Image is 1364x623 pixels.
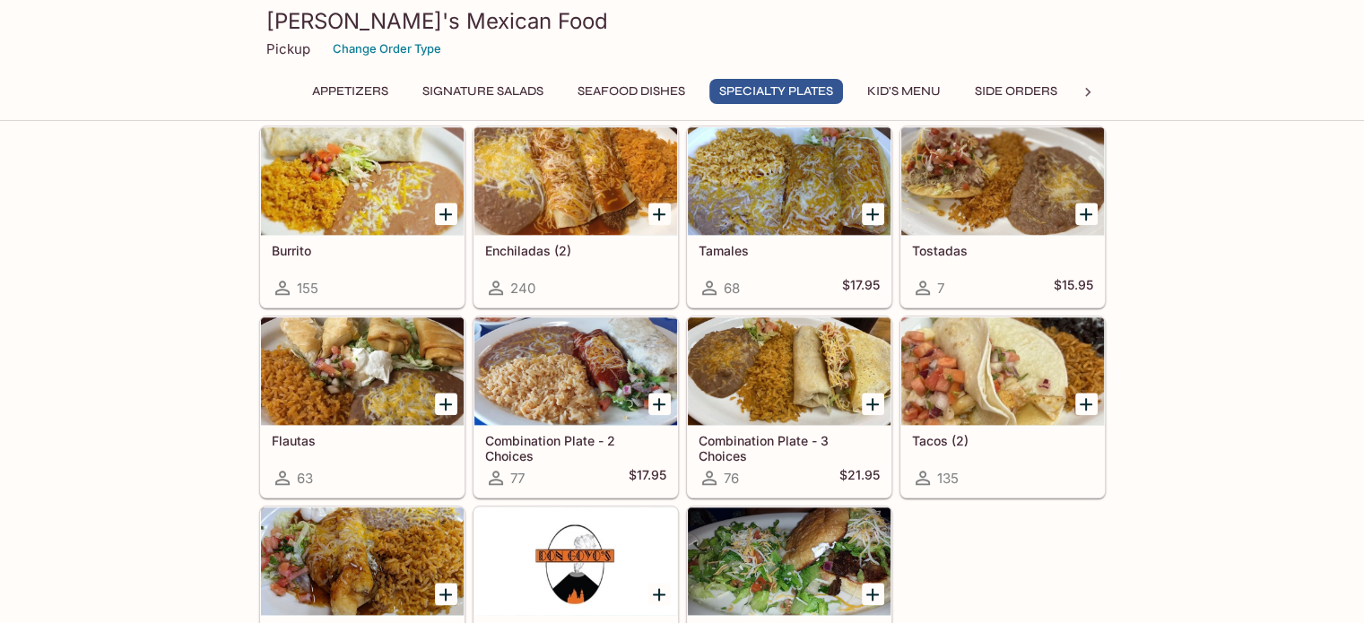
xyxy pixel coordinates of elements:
[474,127,677,235] div: Enchiladas (2)
[724,280,740,297] span: 68
[688,507,891,615] div: Tortas (Mexican Sandwich)
[862,203,884,225] button: Add Tamales
[272,243,453,258] h5: Burrito
[965,79,1067,104] button: Side Orders
[688,127,891,235] div: Tamales
[261,507,464,615] div: Chile Rellenos
[1054,277,1093,299] h5: $15.95
[937,280,944,297] span: 7
[862,583,884,605] button: Add Tortas (Mexican Sandwich)
[413,79,553,104] button: Signature Salads
[842,277,880,299] h5: $17.95
[699,433,880,463] h5: Combination Plate - 3 Choices
[857,79,951,104] button: Kid's Menu
[648,393,671,415] button: Add Combination Plate - 2 Choices
[485,433,666,463] h5: Combination Plate - 2 Choices
[474,507,677,615] div: Quesadillas
[260,126,465,307] a: Burrito155
[937,470,959,487] span: 135
[297,280,318,297] span: 155
[485,243,666,258] h5: Enchiladas (2)
[709,79,843,104] button: Specialty Plates
[688,317,891,425] div: Combination Plate - 3 Choices
[260,316,465,498] a: Flautas63
[648,583,671,605] button: Add Quesadillas
[272,433,453,448] h5: Flautas
[901,127,1104,235] div: Tostadas
[900,126,1105,307] a: Tostadas7$15.95
[510,280,535,297] span: 240
[474,317,677,425] div: Combination Plate - 2 Choices
[912,433,1093,448] h5: Tacos (2)
[839,467,880,489] h5: $21.95
[912,243,1093,258] h5: Tostadas
[901,317,1104,425] div: Tacos (2)
[724,470,739,487] span: 76
[687,126,891,307] a: Tamales68$17.95
[435,203,457,225] button: Add Burrito
[435,393,457,415] button: Add Flautas
[302,79,398,104] button: Appetizers
[435,583,457,605] button: Add Chile Rellenos
[473,316,678,498] a: Combination Plate - 2 Choices77$17.95
[297,470,313,487] span: 63
[266,40,310,57] p: Pickup
[1075,393,1098,415] button: Add Tacos (2)
[473,126,678,307] a: Enchiladas (2)240
[510,470,525,487] span: 77
[261,317,464,425] div: Flautas
[261,127,464,235] div: Burrito
[900,316,1105,498] a: Tacos (2)135
[266,7,1099,35] h3: [PERSON_NAME]'s Mexican Food
[1075,203,1098,225] button: Add Tostadas
[687,316,891,498] a: Combination Plate - 3 Choices76$21.95
[699,243,880,258] h5: Tamales
[862,393,884,415] button: Add Combination Plate - 3 Choices
[568,79,695,104] button: Seafood Dishes
[648,203,671,225] button: Add Enchiladas (2)
[629,467,666,489] h5: $17.95
[325,35,449,63] button: Change Order Type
